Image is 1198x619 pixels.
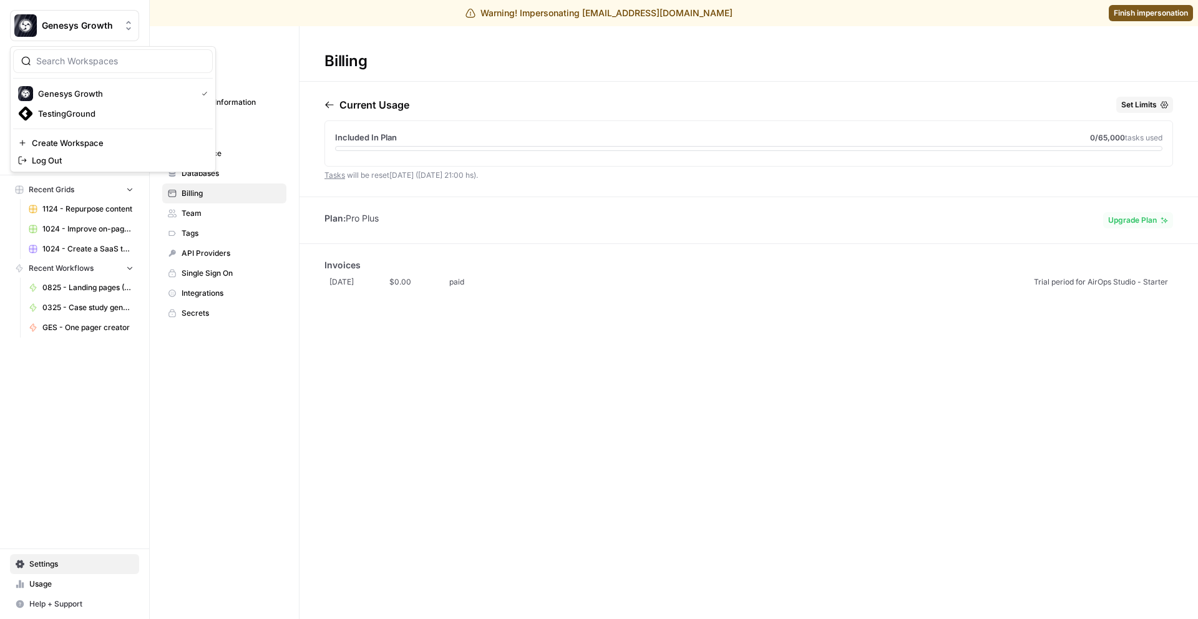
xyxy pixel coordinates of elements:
[182,308,281,319] span: Secrets
[42,203,134,215] span: 1124 - Repurpose content
[299,51,392,71] div: Billing
[1121,99,1157,110] span: Set Limits
[29,184,74,195] span: Recent Grids
[18,106,33,121] img: TestingGround Logo
[23,199,139,219] a: 1124 - Repurpose content
[42,282,134,293] span: 0825 - Landing pages (Strapi)
[42,223,134,235] span: 1024 - Improve on-page content
[162,183,286,203] a: Billing
[42,19,117,32] span: Genesys Growth
[10,574,139,594] a: Usage
[182,168,281,179] span: Databases
[182,208,281,219] span: Team
[29,558,134,570] span: Settings
[162,243,286,263] a: API Providers
[324,271,1173,293] a: [DATE]$0.00paidTrial period for AirOps Studio - Starter
[23,239,139,259] a: 1024 - Create a SaaS tools database
[36,55,205,67] input: Search Workspaces
[29,578,134,590] span: Usage
[1103,212,1173,228] button: Upgrade Plan
[23,278,139,298] a: 0825 - Landing pages (Strapi)
[389,276,449,288] span: $0.00
[32,154,203,167] span: Log Out
[182,268,281,279] span: Single Sign On
[162,263,286,283] a: Single Sign On
[1109,5,1193,21] a: Finish impersonation
[465,7,733,19] div: Warning! Impersonating [EMAIL_ADDRESS][DOMAIN_NAME]
[32,137,203,149] span: Create Workspace
[162,44,202,59] span: Settings
[1090,133,1125,142] span: 0 /65,000
[162,163,286,183] a: Databases
[182,148,281,159] span: Workspace
[13,134,213,152] a: Create Workspace
[162,283,286,303] a: Integrations
[509,276,1168,288] span: Trial period for AirOps Studio - Starter
[182,248,281,259] span: API Providers
[162,223,286,243] a: Tags
[162,303,286,323] a: Secrets
[14,14,37,37] img: Genesys Growth Logo
[10,259,139,278] button: Recent Workflows
[23,298,139,318] a: 0325 - Case study generator
[324,170,478,180] span: will be reset [DATE] ([DATE] 21:00 hs) .
[1108,215,1157,226] span: Upgrade Plan
[13,152,213,169] a: Log Out
[162,203,286,223] a: Team
[10,46,216,172] div: Workspace: Genesys Growth
[38,87,192,100] span: Genesys Growth
[23,318,139,338] a: GES - One pager creator
[29,598,134,610] span: Help + Support
[449,276,509,288] span: paid
[324,212,379,225] li: Pro Plus
[162,144,286,163] a: Workspace
[324,259,1173,271] p: Invoices
[339,97,409,112] p: Current Usage
[10,594,139,614] button: Help + Support
[335,131,397,144] span: Included In Plan
[23,219,139,239] a: 1024 - Improve on-page content
[182,228,281,239] span: Tags
[10,180,139,199] button: Recent Grids
[324,170,345,180] a: Tasks
[1114,7,1188,19] span: Finish impersonation
[1125,133,1162,142] span: tasks used
[182,188,281,199] span: Billing
[38,107,203,120] span: TestingGround
[42,243,134,255] span: 1024 - Create a SaaS tools database
[18,86,33,101] img: Genesys Growth Logo
[42,302,134,313] span: 0325 - Case study generator
[182,288,281,299] span: Integrations
[182,97,281,108] span: Personal Information
[162,92,286,112] a: Personal Information
[10,10,139,41] button: Workspace: Genesys Growth
[1116,97,1173,113] button: Set Limits
[29,263,94,274] span: Recent Workflows
[42,322,134,333] span: GES - One pager creator
[324,213,346,223] span: Plan:
[329,276,389,288] span: [DATE]
[10,554,139,574] a: Settings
